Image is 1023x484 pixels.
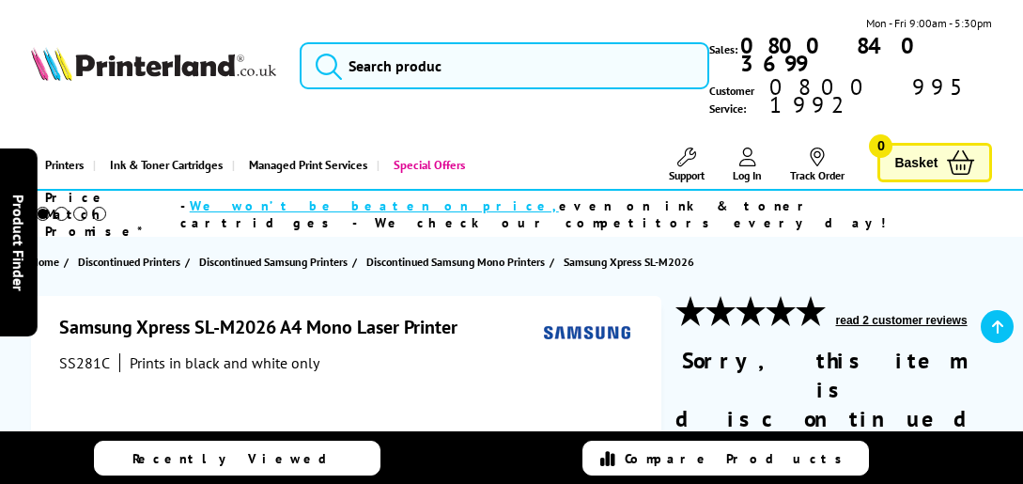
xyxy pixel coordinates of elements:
a: Log In [733,148,762,182]
span: Home [31,252,59,272]
span: Price Match Promise* [45,189,180,240]
span: Ink & Toner Cartridges [110,141,223,189]
span: Samsung Xpress SL-M2026 [564,255,694,269]
a: Support [669,148,705,182]
span: Customer Service: [709,78,992,117]
span: Basket [894,150,938,176]
div: Sorry, this item is discontinued [675,346,993,433]
span: Mon - Fri 9:00am - 5:30pm [866,14,992,32]
a: 0800 840 3699 [737,37,992,72]
li: modal_Promise [9,197,973,230]
span: Sales: [709,40,737,58]
a: Special Offers [377,141,474,189]
a: Managed Print Services [232,141,377,189]
i: Prints in black and white only [130,353,319,372]
span: 0800 995 1992 [767,78,992,114]
button: read 2 customer reviews [830,313,973,328]
a: Home [31,252,64,272]
a: Printerland Logo [31,47,276,86]
img: Printerland Logo [31,47,276,82]
span: 0 [869,134,892,158]
a: Compare Products [582,441,869,476]
a: Ink & Toner Cartridges [93,141,232,189]
span: Product Finder [9,194,28,290]
a: Basket 0 [877,143,992,183]
span: Discontinued Printers [78,252,180,272]
input: Search produc [300,42,710,89]
span: Recently Viewed [132,450,346,467]
a: Discontinued Samsung Printers [199,252,352,272]
div: - even on ink & toner cartridges - We check our competitors every day! [180,197,973,231]
a: Discontinued Samsung Mono Printers [366,252,550,272]
b: 0800 840 3699 [740,31,928,78]
a: Printers [31,141,93,189]
span: Compare Products [625,450,852,467]
span: Discontinued Samsung Printers [199,252,348,272]
h1: Samsung Xpress SL-M2026 A4 Mono Laser Printer [59,315,476,339]
a: Discontinued Printers [78,252,185,272]
span: Log In [733,168,762,182]
img: Samsung [544,315,630,350]
span: Support [669,168,705,182]
span: SS281C [59,353,110,372]
a: Track Order [790,148,845,182]
a: Recently Viewed [94,441,380,476]
span: Discontinued Samsung Mono Printers [366,252,545,272]
span: We won’t be beaten on price, [190,197,559,214]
